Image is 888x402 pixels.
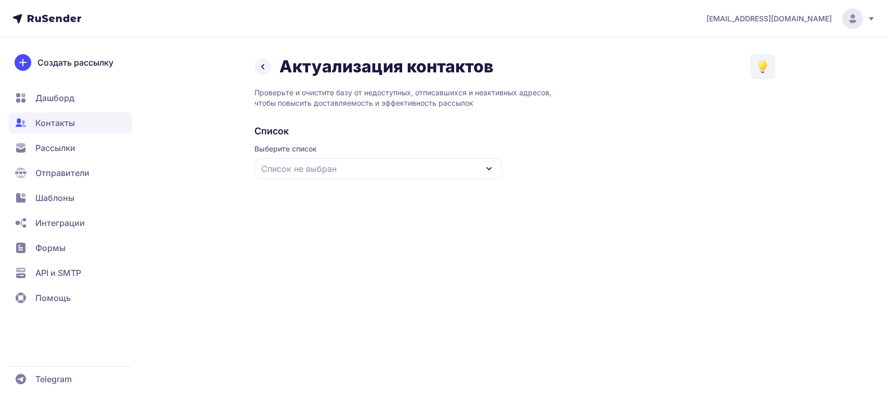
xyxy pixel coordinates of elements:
[261,162,337,175] span: Список не выбран
[35,167,89,179] span: Отправители
[35,142,75,154] span: Рассылки
[35,292,71,304] span: Помощь
[279,56,494,77] h1: Актуализация контактов
[35,217,85,229] span: Интеграции
[35,192,74,204] span: Шаблоны
[254,144,502,154] span: Выберите список
[35,92,74,104] span: Дашборд
[35,373,72,385] span: Telegram
[254,87,775,108] p: Проверьте и очистите базу от недоступных, отписавшихся и неактивных адресов, чтобы повысить доста...
[254,125,775,137] h2: Список
[8,369,132,390] a: Telegram
[37,56,113,69] span: Создать рассылку
[35,242,66,254] span: Формы
[706,14,832,24] span: [EMAIL_ADDRESS][DOMAIN_NAME]
[35,267,81,279] span: API и SMTP
[35,117,75,129] span: Контакты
